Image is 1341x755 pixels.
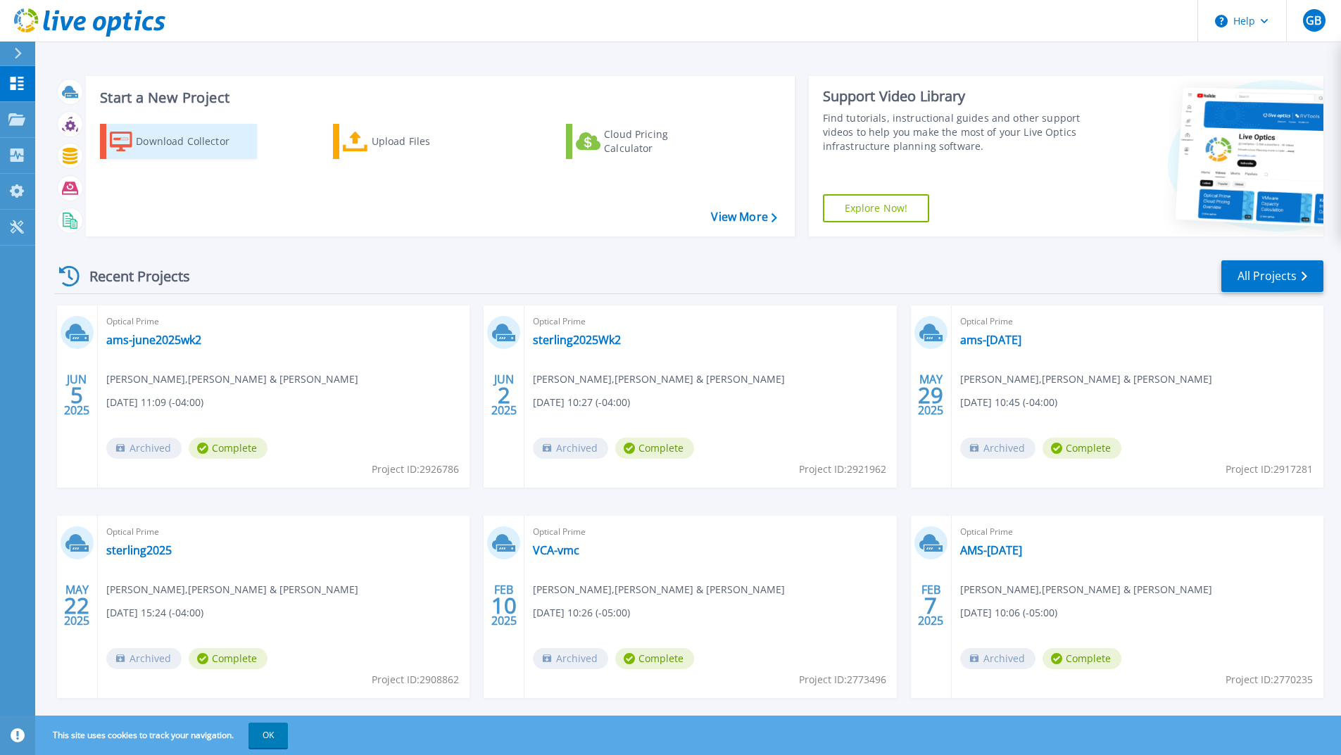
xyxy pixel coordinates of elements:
[823,194,930,222] a: Explore Now!
[533,543,579,557] a: VCA-vmc
[533,648,608,669] span: Archived
[64,599,89,611] span: 22
[615,648,694,669] span: Complete
[106,395,203,410] span: [DATE] 11:09 (-04:00)
[333,124,490,159] a: Upload Files
[372,462,459,477] span: Project ID: 2926786
[498,389,510,401] span: 2
[533,395,630,410] span: [DATE] 10:27 (-04:00)
[799,672,886,687] span: Project ID: 2773496
[960,314,1315,329] span: Optical Prime
[604,127,717,156] div: Cloud Pricing Calculator
[39,723,288,748] span: This site uses cookies to track your navigation.
[106,648,182,669] span: Archived
[1043,648,1121,669] span: Complete
[823,87,1085,106] div: Support Video Library
[106,372,358,387] span: [PERSON_NAME] , [PERSON_NAME] & [PERSON_NAME]
[960,543,1022,557] a: AMS-[DATE]
[136,127,248,156] div: Download Collector
[917,580,944,631] div: FEB 2025
[960,395,1057,410] span: [DATE] 10:45 (-04:00)
[106,524,461,540] span: Optical Prime
[917,369,944,421] div: MAY 2025
[615,438,694,459] span: Complete
[960,582,1212,597] span: [PERSON_NAME] , [PERSON_NAME] & [PERSON_NAME]
[491,580,517,631] div: FEB 2025
[189,648,267,669] span: Complete
[491,599,517,611] span: 10
[491,369,517,421] div: JUN 2025
[960,524,1315,540] span: Optical Prime
[1221,260,1323,292] a: All Projects
[100,124,257,159] a: Download Collector
[1043,438,1121,459] span: Complete
[1306,15,1321,26] span: GB
[799,462,886,477] span: Project ID: 2921962
[63,369,90,421] div: JUN 2025
[823,111,1085,153] div: Find tutorials, instructional guides and other support videos to help you make the most of your L...
[960,438,1035,459] span: Archived
[106,314,461,329] span: Optical Prime
[960,605,1057,621] span: [DATE] 10:06 (-05:00)
[372,672,459,687] span: Project ID: 2908862
[54,259,209,293] div: Recent Projects
[924,599,937,611] span: 7
[106,582,358,597] span: [PERSON_NAME] , [PERSON_NAME] & [PERSON_NAME]
[533,605,630,621] span: [DATE] 10:26 (-05:00)
[100,90,776,106] h3: Start a New Project
[960,648,1035,669] span: Archived
[533,372,785,387] span: [PERSON_NAME] , [PERSON_NAME] & [PERSON_NAME]
[960,372,1212,387] span: [PERSON_NAME] , [PERSON_NAME] & [PERSON_NAME]
[372,127,484,156] div: Upload Files
[918,389,943,401] span: 29
[1226,462,1313,477] span: Project ID: 2917281
[106,605,203,621] span: [DATE] 15:24 (-04:00)
[106,438,182,459] span: Archived
[70,389,83,401] span: 5
[106,543,172,557] a: sterling2025
[533,524,888,540] span: Optical Prime
[63,580,90,631] div: MAY 2025
[566,124,723,159] a: Cloud Pricing Calculator
[106,333,201,347] a: ams-june2025wk2
[533,314,888,329] span: Optical Prime
[533,438,608,459] span: Archived
[960,333,1021,347] a: ams-[DATE]
[248,723,288,748] button: OK
[189,438,267,459] span: Complete
[1226,672,1313,687] span: Project ID: 2770235
[533,333,621,347] a: sterling2025Wk2
[533,582,785,597] span: [PERSON_NAME] , [PERSON_NAME] & [PERSON_NAME]
[711,210,776,224] a: View More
